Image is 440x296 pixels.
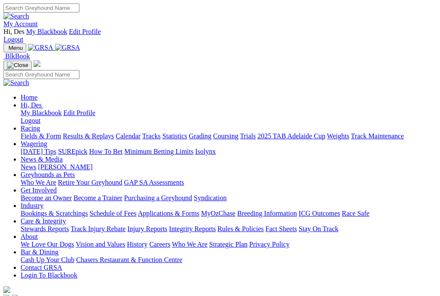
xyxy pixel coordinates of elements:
[21,101,43,109] a: Hi, Des
[21,163,36,171] a: News
[217,225,264,232] a: Rules & Policies
[124,194,192,201] a: Purchasing a Greyhound
[21,210,88,217] a: Bookings & Scratchings
[63,132,114,140] a: Results & Replays
[21,241,437,248] div: About
[70,225,125,232] a: Track Injury Rebate
[38,163,92,171] a: [PERSON_NAME]
[21,101,42,109] span: Hi, Des
[201,210,235,217] a: MyOzChase
[21,132,437,140] div: Racing
[3,79,29,87] img: Search
[21,256,437,264] div: Bar & Dining
[21,179,437,186] div: Greyhounds as Pets
[124,179,184,186] a: GAP SA Assessments
[21,179,56,186] a: Who We Are
[21,148,56,155] a: [DATE] Tips
[21,194,72,201] a: Become an Owner
[26,28,67,35] a: My Blackbook
[21,233,38,240] a: About
[124,148,193,155] a: Minimum Betting Limits
[189,132,211,140] a: Grading
[195,148,216,155] a: Isolynx
[3,20,38,27] a: My Account
[21,241,74,248] a: We Love Our Dogs
[21,225,437,233] div: Care & Integrity
[209,241,247,248] a: Strategic Plan
[21,256,74,263] a: Cash Up Your Club
[249,241,290,248] a: Privacy Policy
[351,132,404,140] a: Track Maintenance
[3,286,10,293] img: logo-grsa-white.png
[21,132,61,140] a: Fields & Form
[237,210,297,217] a: Breeding Information
[21,109,62,116] a: My Blackbook
[28,44,53,52] img: GRSA
[9,45,23,51] span: Menu
[21,94,37,101] a: Home
[21,171,75,178] a: Greyhounds as Pets
[162,132,187,140] a: Statistics
[76,256,182,263] a: Chasers Restaurant & Function Centre
[194,194,226,201] a: Syndication
[69,28,101,35] a: Edit Profile
[327,132,349,140] a: Weights
[21,117,40,124] a: Logout
[21,125,40,132] a: Racing
[64,109,95,116] a: Edit Profile
[21,210,437,217] div: Industry
[257,132,325,140] a: 2025 TAB Adelaide Cup
[3,36,23,43] a: Logout
[169,225,216,232] a: Integrity Reports
[3,70,79,79] input: Search
[21,194,437,202] div: Get Involved
[342,210,369,217] a: Race Safe
[21,148,437,156] div: Wagering
[21,272,77,279] a: Login To Blackbook
[142,132,161,140] a: Tracks
[149,241,170,248] a: Careers
[3,61,32,70] button: Toggle navigation
[89,148,123,155] a: How To Bet
[21,248,58,256] a: Bar & Dining
[21,202,43,209] a: Industry
[73,194,122,201] a: Become a Trainer
[58,179,122,186] a: Retire Your Greyhound
[5,52,30,60] span: BlkBook
[116,132,141,140] a: Calendar
[213,132,238,140] a: Coursing
[127,225,167,232] a: Injury Reports
[58,148,87,155] a: SUREpick
[34,60,40,67] img: logo-grsa-white.png
[21,264,62,271] a: Contact GRSA
[266,225,297,232] a: Fact Sheets
[76,241,125,248] a: Vision and Values
[3,3,79,12] input: Search
[21,186,57,194] a: Get Involved
[3,12,29,20] img: Search
[138,210,199,217] a: Applications & Forms
[172,241,208,248] a: Who We Are
[3,43,26,52] button: Toggle navigation
[3,28,24,35] span: Hi, Des
[3,28,437,43] div: My Account
[127,241,147,248] a: History
[21,109,437,125] div: Hi, Des
[240,132,256,140] a: Trials
[21,225,69,232] a: Stewards Reports
[21,156,63,163] a: News & Media
[21,163,437,171] div: News & Media
[7,62,28,69] img: Close
[89,210,136,217] a: Schedule of Fees
[299,225,338,232] a: Stay On Track
[299,210,340,217] a: ICG Outcomes
[55,44,80,52] img: GRSA
[21,217,66,225] a: Care & Integrity
[3,52,30,60] a: BlkBook
[21,140,47,147] a: Wagering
